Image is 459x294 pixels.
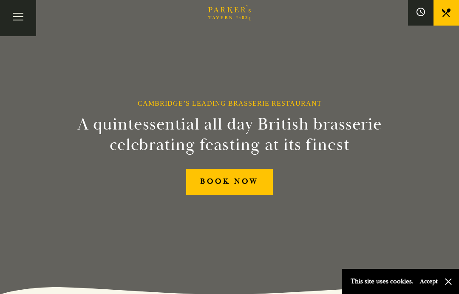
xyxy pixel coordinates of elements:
[444,277,453,286] button: Close and accept
[420,277,438,285] button: Accept
[70,114,389,155] h2: A quintessential all day British brasserie celebrating feasting at its finest
[351,275,414,288] p: This site uses cookies.
[186,169,273,195] a: BOOK NOW
[138,99,322,107] h1: Cambridge’s Leading Brasserie Restaurant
